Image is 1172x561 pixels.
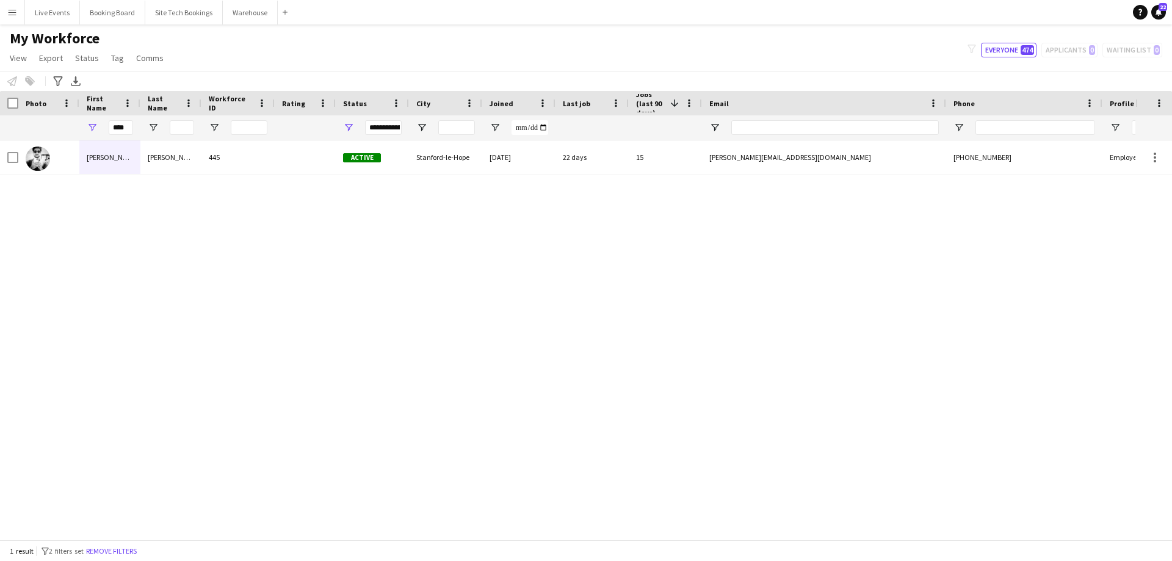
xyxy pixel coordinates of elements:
[636,90,665,117] span: Jobs (last 90 days)
[731,120,939,135] input: Email Filter Input
[39,52,63,63] span: Export
[512,120,548,135] input: Joined Filter Input
[84,545,139,558] button: Remove filters
[209,122,220,133] button: Open Filter Menu
[10,29,99,48] span: My Workforce
[231,120,267,135] input: Workforce ID Filter Input
[343,99,367,108] span: Status
[26,99,46,108] span: Photo
[702,140,946,174] div: [PERSON_NAME][EMAIL_ADDRESS][DOMAIN_NAME]
[223,1,278,24] button: Warehouse
[209,94,253,112] span: Workforce ID
[563,99,590,108] span: Last job
[145,1,223,24] button: Site Tech Bookings
[975,120,1095,135] input: Phone Filter Input
[953,99,975,108] span: Phone
[68,74,83,89] app-action-btn: Export XLSX
[51,74,65,89] app-action-btn: Advanced filters
[709,99,729,108] span: Email
[416,99,430,108] span: City
[629,140,702,174] div: 15
[109,120,133,135] input: First Name Filter Input
[709,122,720,133] button: Open Filter Menu
[1021,45,1034,55] span: 474
[343,153,381,162] span: Active
[136,52,164,63] span: Comms
[49,546,84,556] span: 2 filters set
[70,50,104,66] a: Status
[131,50,168,66] a: Comms
[170,120,194,135] input: Last Name Filter Input
[409,140,482,174] div: Stanford-le-Hope
[981,43,1036,57] button: Everyone474
[25,1,80,24] button: Live Events
[80,1,145,24] button: Booking Board
[953,122,964,133] button: Open Filter Menu
[140,140,201,174] div: [PERSON_NAME]
[87,94,118,112] span: First Name
[438,120,475,135] input: City Filter Input
[555,140,629,174] div: 22 days
[490,122,501,133] button: Open Filter Menu
[111,52,124,63] span: Tag
[34,50,68,66] a: Export
[87,122,98,133] button: Open Filter Menu
[482,140,555,174] div: [DATE]
[148,122,159,133] button: Open Filter Menu
[490,99,513,108] span: Joined
[1159,3,1167,11] span: 22
[26,147,50,171] img: Jerome Jerry John
[1110,122,1121,133] button: Open Filter Menu
[5,50,32,66] a: View
[416,122,427,133] button: Open Filter Menu
[1110,99,1134,108] span: Profile
[148,94,179,112] span: Last Name
[106,50,129,66] a: Tag
[343,122,354,133] button: Open Filter Menu
[79,140,140,174] div: [PERSON_NAME]
[75,52,99,63] span: Status
[201,140,275,174] div: 445
[946,140,1102,174] div: [PHONE_NUMBER]
[10,52,27,63] span: View
[282,99,305,108] span: Rating
[1151,5,1166,20] a: 22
